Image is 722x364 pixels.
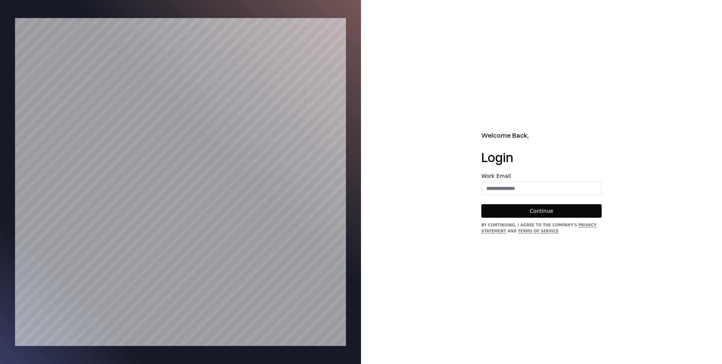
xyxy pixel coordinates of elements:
div: By continuing, I agree to the Company's and [481,222,602,234]
h1: Login [481,149,602,164]
label: Work Email [481,173,602,179]
button: Continue [481,204,602,218]
a: Terms of Service [518,229,558,233]
h2: Welcome Back, [481,130,602,140]
a: Privacy Statement [481,223,596,233]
